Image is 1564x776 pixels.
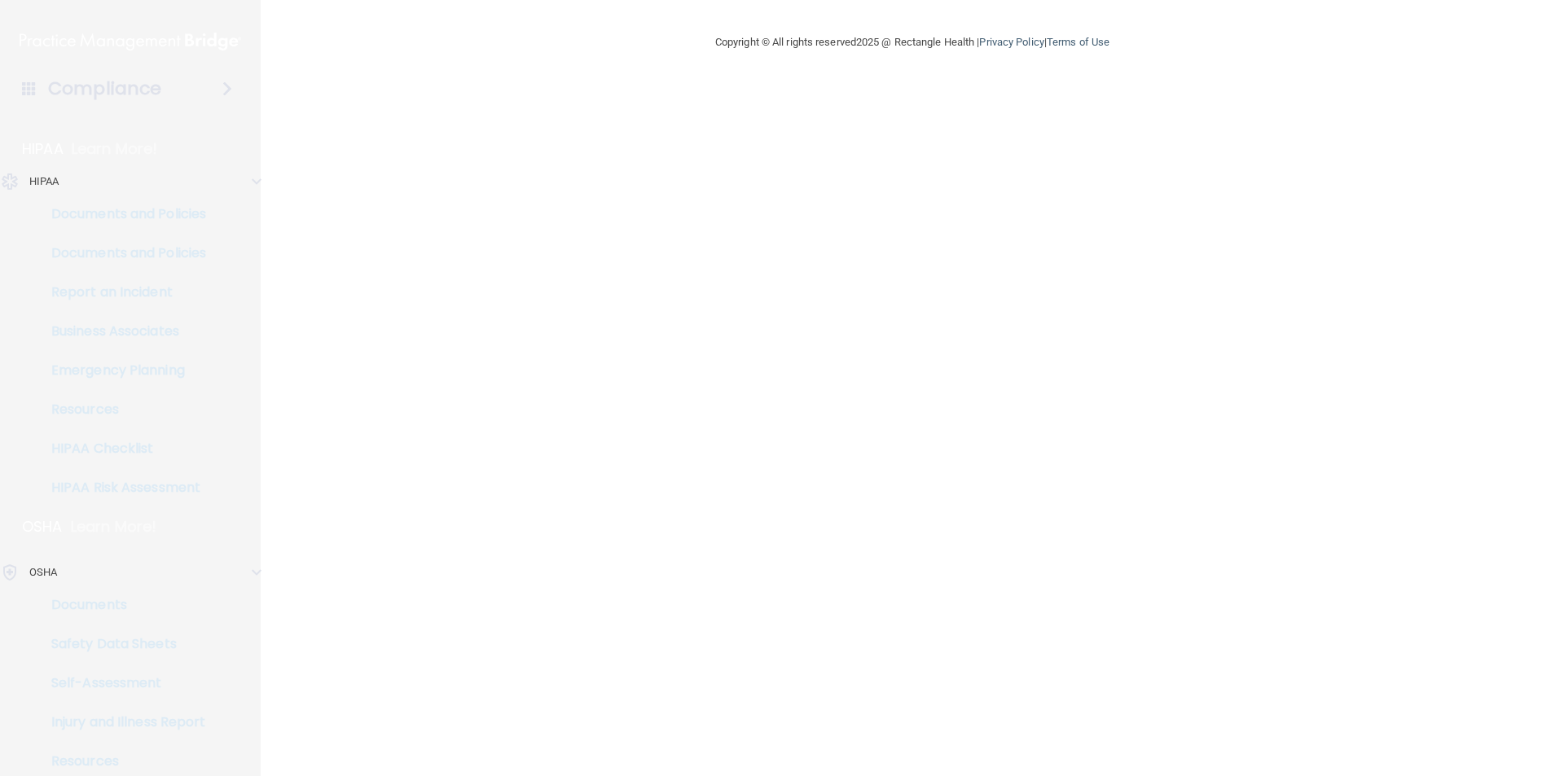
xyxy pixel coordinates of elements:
[29,563,57,582] p: OSHA
[71,517,157,537] p: Learn More!
[11,323,233,340] p: Business Associates
[72,139,158,159] p: Learn More!
[615,16,1210,68] div: Copyright © All rights reserved 2025 @ Rectangle Health | |
[1047,36,1109,48] a: Terms of Use
[11,362,233,379] p: Emergency Planning
[11,675,233,691] p: Self-Assessment
[11,753,233,769] p: Resources
[11,206,233,222] p: Documents and Policies
[48,77,161,100] h4: Compliance
[22,139,64,159] p: HIPAA
[11,245,233,261] p: Documents and Policies
[11,401,233,418] p: Resources
[20,25,241,58] img: PMB logo
[11,597,233,613] p: Documents
[22,517,63,537] p: OSHA
[11,480,233,496] p: HIPAA Risk Assessment
[29,172,59,191] p: HIPAA
[11,636,233,652] p: Safety Data Sheets
[11,284,233,300] p: Report an Incident
[979,36,1043,48] a: Privacy Policy
[11,714,233,730] p: Injury and Illness Report
[11,441,233,457] p: HIPAA Checklist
